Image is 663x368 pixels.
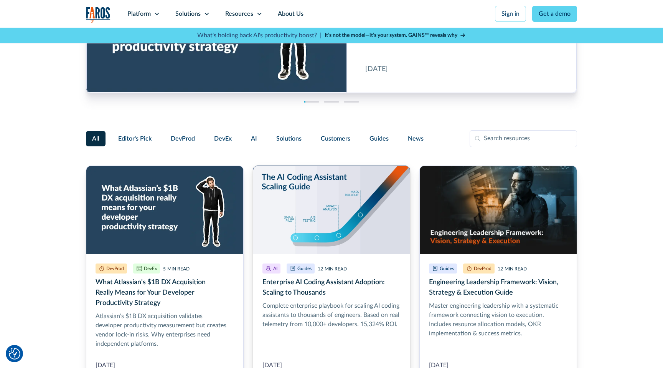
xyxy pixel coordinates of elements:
span: DevProd [171,134,195,143]
span: All [92,134,99,143]
img: Illustration of hockey stick-like scaling from pilot to mass rollout [253,166,410,254]
img: Revisit consent button [9,348,20,360]
a: Get a demo [532,6,577,22]
a: It’s not the model—it’s your system. GAINS™ reveals why [325,31,466,40]
p: What's holding back AI's productivity boost? | [197,31,322,40]
img: Realistic image of an engineering leader at work [420,166,577,254]
div: Solutions [175,9,201,18]
strong: It’s not the model—it’s your system. GAINS™ reveals why [325,33,457,38]
img: Logo of the analytics and reporting company Faros. [86,7,110,23]
form: Filter Form [86,130,577,147]
button: Cookie Settings [9,348,20,360]
img: Developer scratching his head on a blue background [86,166,243,254]
a: home [86,7,110,23]
input: Search resources [470,130,577,147]
div: Resources [225,9,253,18]
span: News [408,134,424,143]
div: Platform [127,9,151,18]
span: AI [251,134,257,143]
span: Guides [369,134,389,143]
span: Editor's Pick [118,134,152,143]
span: Customers [321,134,350,143]
a: Sign in [495,6,526,22]
span: DevEx [214,134,232,143]
span: Solutions [276,134,302,143]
